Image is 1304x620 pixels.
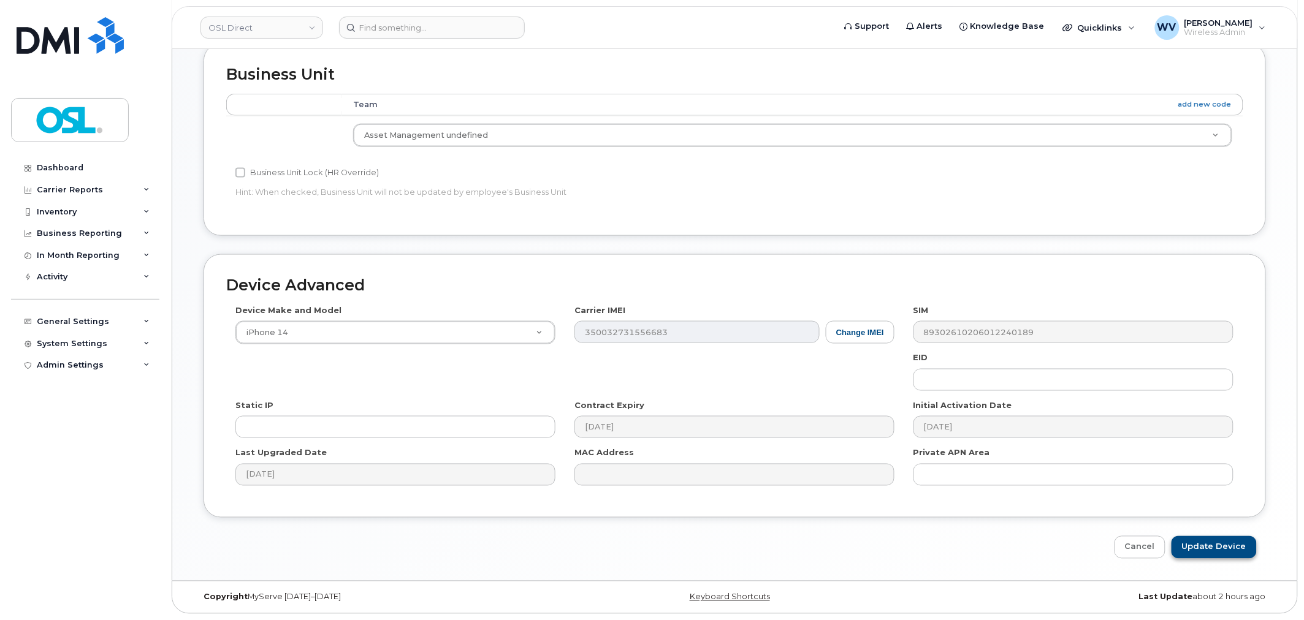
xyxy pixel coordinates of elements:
span: Asset Management undefined [364,130,488,140]
label: Business Unit Lock (HR Override) [235,165,379,180]
label: Private APN Area [913,447,990,459]
span: Wireless Admin [1184,28,1253,37]
h2: Device Advanced [226,277,1243,294]
label: Device Make and Model [235,304,341,316]
a: Asset Management undefined [354,124,1232,146]
h2: Business Unit [226,66,1243,83]
span: Quicklinks [1078,23,1123,32]
button: Change IMEI [826,321,894,344]
a: Knowledge Base [951,14,1053,39]
div: MyServe [DATE]–[DATE] [194,592,555,602]
a: Keyboard Shortcuts [690,592,770,602]
label: EID [913,352,928,364]
input: Find something... [339,17,525,39]
label: SIM [913,304,929,316]
a: Support [836,14,898,39]
input: Business Unit Lock (HR Override) [235,168,245,178]
label: Initial Activation Date [913,400,1012,412]
div: Quicklinks [1054,15,1144,40]
a: add new code [1178,99,1232,110]
a: OSL Direct [200,17,323,39]
a: iPhone 14 [236,322,555,344]
span: WV [1157,20,1176,35]
span: Support [855,20,890,32]
input: Update Device [1172,536,1257,559]
p: Hint: When checked, Business Unit will not be updated by employee's Business Unit [235,186,894,198]
span: Alerts [917,20,943,32]
label: MAC Address [574,447,634,459]
label: Carrier IMEI [574,304,625,316]
a: Cancel [1115,536,1165,559]
label: Static IP [235,400,273,412]
span: iPhone 14 [239,327,288,338]
strong: Last Update [1139,592,1193,602]
label: Last Upgraded Date [235,447,327,459]
span: Knowledge Base [970,20,1045,32]
span: [PERSON_NAME] [1184,18,1253,28]
th: Team [342,94,1243,116]
div: about 2 hours ago [915,592,1275,602]
label: Contract Expiry [574,400,644,412]
div: Willy Verrier [1146,15,1275,40]
a: Alerts [898,14,951,39]
strong: Copyright [204,592,248,602]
